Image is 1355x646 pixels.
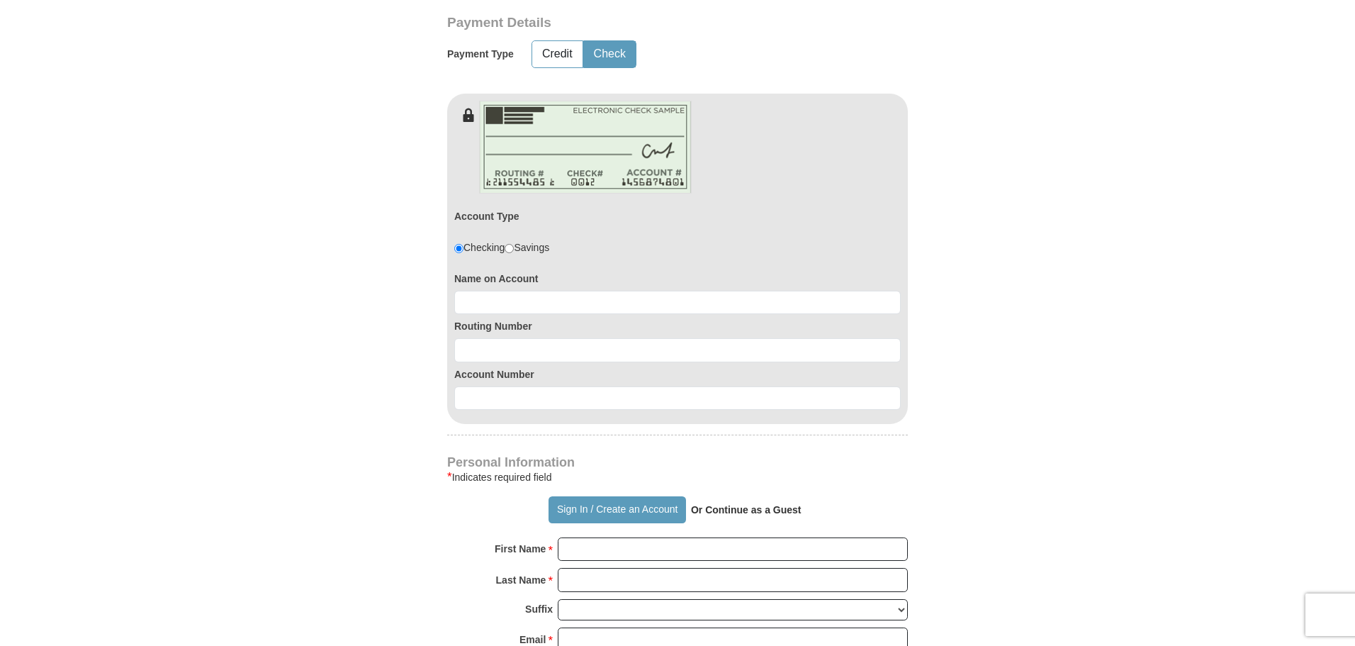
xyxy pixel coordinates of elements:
label: Name on Account [454,272,901,286]
button: Credit [532,41,583,67]
div: Checking Savings [454,240,549,255]
strong: Last Name [496,570,546,590]
div: Indicates required field [447,469,908,486]
strong: Or Continue as a Guest [691,504,802,516]
h4: Personal Information [447,457,908,468]
button: Check [584,41,636,67]
strong: First Name [495,539,546,559]
button: Sign In / Create an Account [549,496,685,523]
label: Account Number [454,367,901,382]
strong: Suffix [525,599,553,619]
h3: Payment Details [447,15,809,31]
label: Routing Number [454,319,901,333]
label: Account Type [454,209,519,223]
h5: Payment Type [447,48,514,60]
img: check-en.png [479,101,692,194]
